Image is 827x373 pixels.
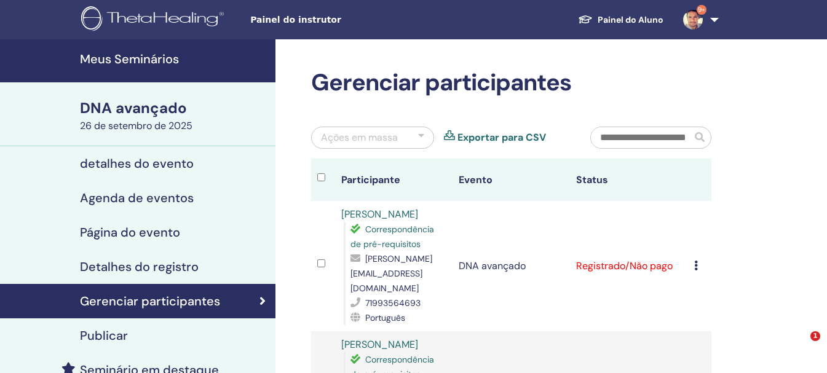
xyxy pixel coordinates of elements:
font: DNA avançado [459,259,526,272]
a: Painel do Aluno [568,8,673,31]
img: graduation-cap-white.svg [578,14,593,25]
a: [PERSON_NAME] [341,338,418,351]
font: detalhes do evento [80,155,194,171]
font: Gerenciar participantes [80,293,220,309]
font: [PERSON_NAME][EMAIL_ADDRESS][DOMAIN_NAME] [350,253,432,294]
a: [PERSON_NAME] [341,208,418,221]
font: Painel do Aluno [598,14,663,25]
font: 9+ [698,6,705,14]
font: Correspondência de pré-requisitos [350,224,434,249]
font: Meus Seminários [80,51,179,67]
a: DNA avançado26 de setembro de 2025 [73,98,275,133]
font: Evento [459,173,493,186]
a: Exportar para CSV [457,130,546,145]
font: Participante [341,173,400,186]
font: Exportar para CSV [457,131,546,144]
font: Detalhes do registro [80,259,199,275]
font: 1 [813,332,818,340]
font: Gerenciar participantes [311,67,571,98]
font: Painel do instrutor [250,15,341,25]
font: Status [576,173,608,186]
font: Português [365,312,405,323]
font: Agenda de eventos [80,190,194,206]
font: DNA avançado [80,98,187,117]
img: logo.png [81,6,228,34]
font: Publicar [80,328,128,344]
iframe: Chat ao vivo do Intercom [785,331,815,361]
font: 26 de setembro de 2025 [80,119,192,132]
font: 71993564693 [365,297,421,308]
font: Ações em massa [321,131,398,144]
img: default.jpg [683,10,703,29]
font: Página do evento [80,224,180,240]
